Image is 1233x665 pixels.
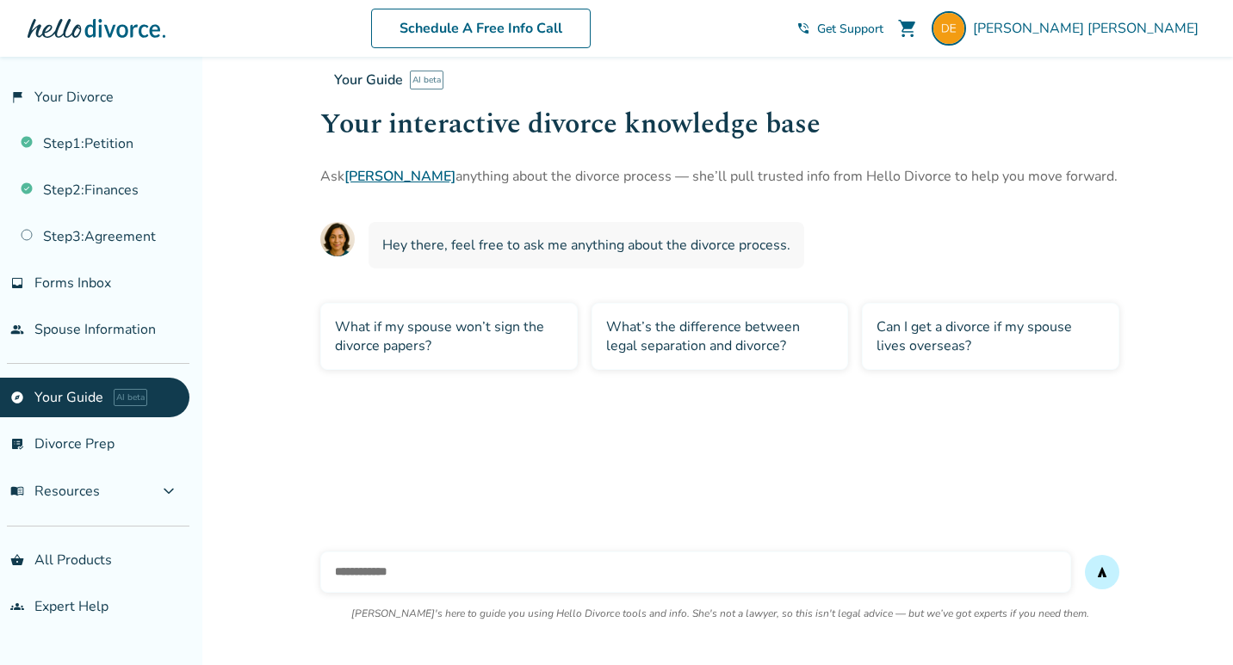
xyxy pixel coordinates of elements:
button: send [1085,555,1119,589]
div: Can I get a divorce if my spouse lives overseas? [862,303,1119,370]
span: AI beta [114,389,147,406]
img: AI Assistant [320,222,355,256]
span: AI beta [410,71,443,89]
span: phone_in_talk [796,22,810,35]
div: What’s the difference between legal separation and divorce? [592,303,849,370]
img: dlaurae@gmail.com [932,11,966,46]
iframe: Chat Widget [1147,582,1233,665]
span: Get Support [817,21,883,37]
span: Forms Inbox [34,274,111,292]
a: [PERSON_NAME] [344,167,455,186]
span: Hey there, feel free to ask me anything about the divorce process. [382,236,790,255]
p: [PERSON_NAME]'s here to guide you using Hello Divorce tools and info. She's not a lawyer, so this... [351,607,1089,620]
span: groups [10,600,24,613]
span: [PERSON_NAME] [PERSON_NAME] [973,19,1205,38]
span: Resources [10,482,100,501]
div: What if my spouse won’t sign the divorce papers? [320,303,578,370]
a: Schedule A Free Info Call [371,9,591,48]
span: explore [10,391,24,404]
span: list_alt_check [10,437,24,451]
span: inbox [10,276,24,290]
a: phone_in_talkGet Support [796,21,883,37]
span: flag_2 [10,90,24,104]
span: people [10,323,24,336]
span: shopping_cart [897,18,918,39]
span: Your Guide [334,71,403,89]
span: shopping_basket [10,553,24,567]
span: send [1095,565,1109,579]
span: expand_more [158,481,179,502]
span: menu_book [10,484,24,498]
